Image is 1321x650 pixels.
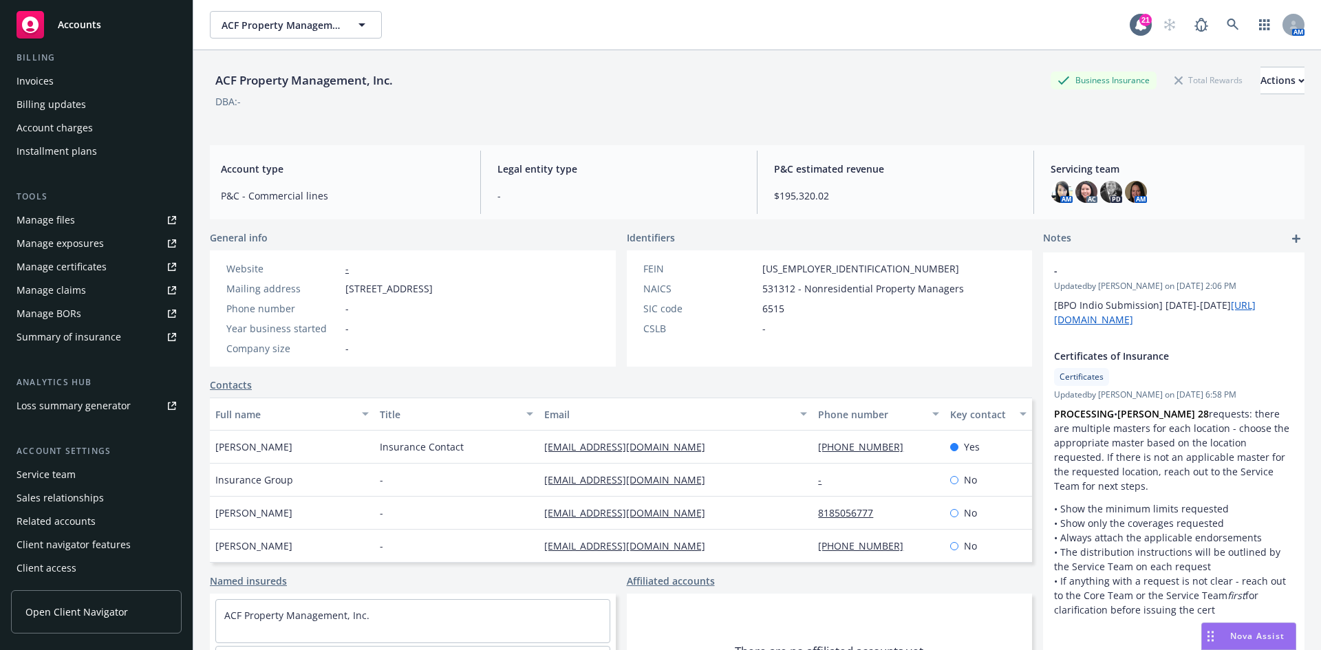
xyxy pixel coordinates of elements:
[215,407,354,422] div: Full name
[1139,14,1152,26] div: 21
[11,395,182,417] a: Loss summary generator
[210,11,382,39] button: ACF Property Management, Inc.
[215,473,293,487] span: Insurance Group
[1125,181,1147,203] img: photo
[1230,630,1285,642] span: Nova Assist
[964,440,980,454] span: Yes
[345,321,349,336] span: -
[215,94,241,109] div: DBA: -
[1100,181,1122,203] img: photo
[226,341,340,356] div: Company size
[380,407,518,422] div: Title
[25,605,128,619] span: Open Client Navigator
[345,262,349,275] a: -
[643,261,757,276] div: FEIN
[813,398,944,431] button: Phone number
[11,279,182,301] a: Manage claims
[11,303,182,325] a: Manage BORs
[1188,11,1215,39] a: Report a Bug
[11,444,182,458] div: Account settings
[226,281,340,296] div: Mailing address
[964,473,977,487] span: No
[1075,181,1097,203] img: photo
[17,209,75,231] div: Manage files
[17,487,104,509] div: Sales relationships
[1156,11,1183,39] a: Start snowing
[226,261,340,276] div: Website
[17,464,76,486] div: Service team
[1227,589,1245,602] em: first
[1043,252,1304,338] div: -Updatedby [PERSON_NAME] on [DATE] 2:06 PM[BPO Indio Submission] [DATE]-[DATE][URL][DOMAIN_NAME]
[1054,298,1293,327] p: [BPO Indio Submission] [DATE]-[DATE]
[762,321,766,336] span: -
[210,378,252,392] a: Contacts
[544,506,716,519] a: [EMAIL_ADDRESS][DOMAIN_NAME]
[643,281,757,296] div: NAICS
[17,395,131,417] div: Loss summary generator
[380,506,383,520] span: -
[17,140,97,162] div: Installment plans
[497,162,740,176] span: Legal entity type
[11,51,182,65] div: Billing
[11,140,182,162] a: Installment plans
[1054,501,1293,617] p: • Show the minimum limits requested • Show only the coverages requested • Always attach the appli...
[17,117,93,139] div: Account charges
[345,301,349,316] span: -
[1043,230,1071,247] span: Notes
[221,188,464,203] span: P&C - Commercial lines
[544,539,716,552] a: [EMAIL_ADDRESS][DOMAIN_NAME]
[1054,263,1258,278] span: -
[11,487,182,509] a: Sales relationships
[226,301,340,316] div: Phone number
[215,440,292,454] span: [PERSON_NAME]
[1043,338,1304,628] div: Certificates of InsuranceCertificatesUpdatedby [PERSON_NAME] on [DATE] 6:58 PMPROCESSING•[PERSON_...
[1251,11,1278,39] a: Switch app
[11,209,182,231] a: Manage files
[17,256,107,278] div: Manage certificates
[643,321,757,336] div: CSLB
[818,539,914,552] a: [PHONE_NUMBER]
[380,440,464,454] span: Insurance Contact
[11,376,182,389] div: Analytics hub
[17,557,76,579] div: Client access
[210,574,287,588] a: Named insureds
[818,473,833,486] a: -
[1051,181,1073,203] img: photo
[1117,407,1209,420] strong: [PERSON_NAME] 28
[380,473,383,487] span: -
[210,230,268,245] span: General info
[11,6,182,44] a: Accounts
[210,72,398,89] div: ACF Property Management, Inc.
[539,398,813,431] button: Email
[1054,407,1293,493] p: • requests: there are multiple masters for each location - choose the appropriate master based on...
[643,301,757,316] div: SIC code
[818,440,914,453] a: [PHONE_NUMBER]
[17,326,121,348] div: Summary of insurance
[11,326,182,348] a: Summary of insurance
[1219,11,1247,39] a: Search
[58,19,101,30] span: Accounts
[1051,72,1157,89] div: Business Insurance
[544,440,716,453] a: [EMAIL_ADDRESS][DOMAIN_NAME]
[11,557,182,579] a: Client access
[17,232,104,254] div: Manage exposures
[11,190,182,204] div: Tools
[1054,349,1258,363] span: Certificates of Insurance
[11,70,182,92] a: Invoices
[17,303,81,325] div: Manage BORs
[1260,67,1304,94] button: Actions
[11,94,182,116] a: Billing updates
[818,506,884,519] a: 8185056777
[1054,280,1293,292] span: Updated by [PERSON_NAME] on [DATE] 2:06 PM
[497,188,740,203] span: -
[762,281,964,296] span: 531312 - Nonresidential Property Managers
[1051,162,1293,176] span: Servicing team
[11,232,182,254] a: Manage exposures
[774,162,1017,176] span: P&C estimated revenue
[1202,623,1219,649] div: Drag to move
[17,534,131,556] div: Client navigator features
[544,407,792,422] div: Email
[964,539,977,553] span: No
